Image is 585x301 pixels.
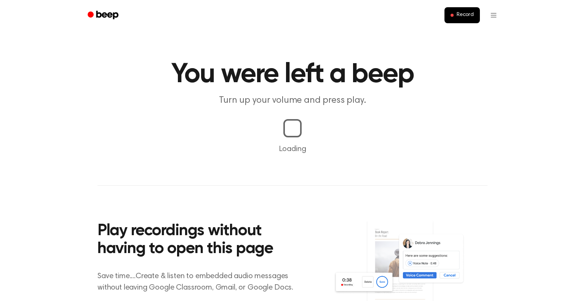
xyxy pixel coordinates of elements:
[484,6,503,24] button: Open menu
[97,222,303,258] h2: Play recordings without having to open this page
[82,8,125,23] a: Beep
[97,271,303,293] p: Save time....Create & listen to embedded audio messages without leaving Google Classroom, Gmail, ...
[9,143,576,155] p: Loading
[444,7,480,23] button: Record
[97,61,487,88] h1: You were left a beep
[457,12,474,19] span: Record
[146,94,439,107] p: Turn up your volume and press play.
